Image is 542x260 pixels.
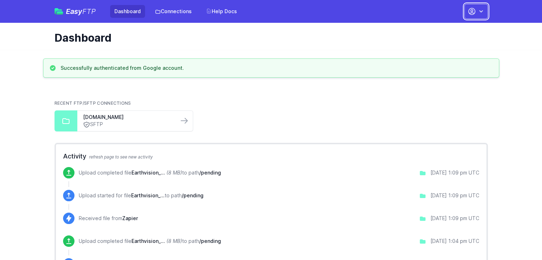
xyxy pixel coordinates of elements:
[79,238,221,245] p: Upload completed file to path
[83,121,173,128] a: SFTP
[79,192,203,199] p: Upload started for file to path
[199,170,221,176] span: /pending
[131,192,165,198] span: Earthvision_Property_Update_Mapping_Key_2025-08-26T0601.csv
[506,224,533,251] iframe: Drift Widget Chat Controller
[430,169,479,176] div: [DATE] 1:09 pm UTC
[166,170,182,176] i: (8 MB)
[82,7,96,16] span: FTP
[122,215,138,221] span: Zapier
[202,5,241,18] a: Help Docs
[199,238,221,244] span: /pending
[166,238,182,244] i: (8 MB)
[63,151,479,161] h2: Activity
[110,5,145,18] a: Dashboard
[55,100,488,106] h2: Recent FTP/SFTP Connections
[151,5,196,18] a: Connections
[55,8,96,15] a: EasyFTP
[89,154,153,160] span: refresh page to see new activity
[430,238,479,245] div: [DATE] 1:04 pm UTC
[83,114,173,121] a: [DOMAIN_NAME]
[55,31,482,44] h1: Dashboard
[182,192,203,198] span: /pending
[55,8,63,15] img: easyftp_logo.png
[79,215,138,222] p: Received file from
[430,215,479,222] div: [DATE] 1:09 pm UTC
[79,169,221,176] p: Upload completed file to path
[61,64,184,72] h3: Successfully authenticated from Google account.
[131,170,165,176] span: Earthvision_Property_Update_Mapping_Key_2025-08-26T0601.csv
[131,238,165,244] span: Earthvision_Property_Update_Mapping_Key_2025-08-21T0602.csv
[66,8,96,15] span: Easy
[430,192,479,199] div: [DATE] 1:09 pm UTC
